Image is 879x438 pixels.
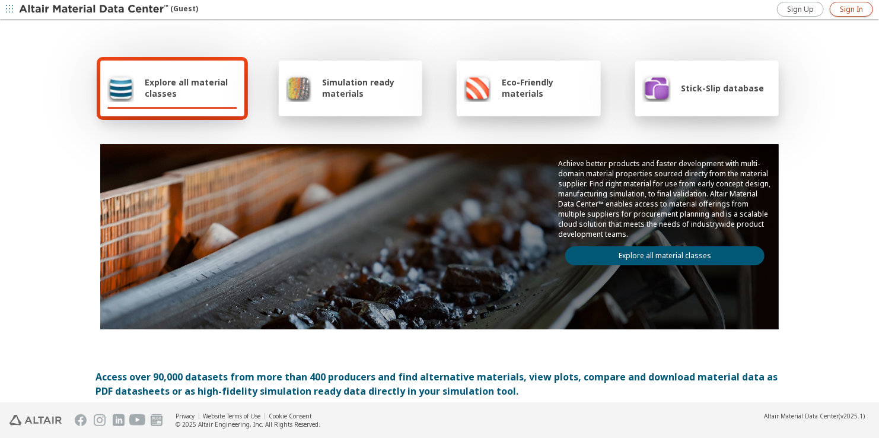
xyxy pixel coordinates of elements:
[764,412,865,420] div: (v2025.1)
[176,420,320,429] div: © 2025 Altair Engineering, Inc. All Rights Reserved.
[19,4,198,15] div: (Guest)
[203,412,260,420] a: Website Terms of Use
[642,74,671,102] img: Stick-Slip database
[176,412,195,420] a: Privacy
[830,2,873,17] a: Sign In
[107,74,134,102] img: Explore all material classes
[95,370,784,398] div: Access over 90,000 datasets from more than 400 producers and find alternative materials, view plo...
[19,4,170,15] img: Altair Material Data Center
[145,77,237,99] span: Explore all material classes
[9,415,62,426] img: Altair Engineering
[286,74,311,102] img: Simulation ready materials
[681,82,765,94] span: Stick-Slip database
[777,2,824,17] a: Sign Up
[565,246,765,265] a: Explore all material classes
[840,5,863,14] span: Sign In
[269,412,312,420] a: Cookie Consent
[787,5,814,14] span: Sign Up
[502,77,593,99] span: Eco-Friendly materials
[764,412,839,420] span: Altair Material Data Center
[558,158,772,239] p: Achieve better products and faster development with multi-domain material properties sourced dire...
[322,77,415,99] span: Simulation ready materials
[464,74,491,102] img: Eco-Friendly materials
